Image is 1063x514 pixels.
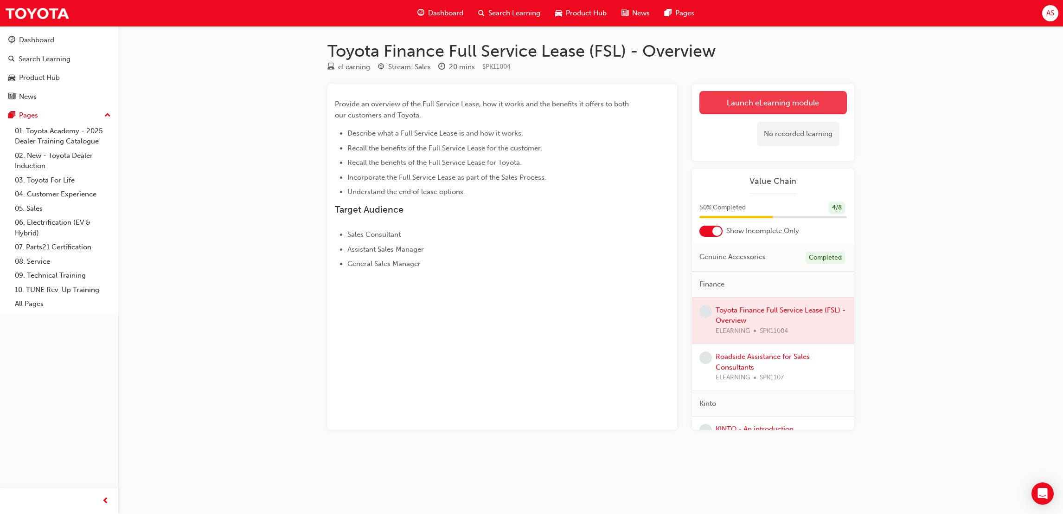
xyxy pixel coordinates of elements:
a: news-iconNews [614,4,657,23]
div: No recorded learning [757,122,839,146]
span: Kinto [699,398,716,409]
a: All Pages [11,297,115,311]
a: Product Hub [4,69,115,86]
span: Show Incomplete Only [726,226,799,236]
a: Value Chain [699,176,847,187]
a: Dashboard [4,32,115,49]
div: 20 mins [449,62,475,72]
a: Search Learning [4,51,115,68]
span: Pages [675,8,694,19]
span: Product Hub [566,8,607,19]
a: 07. Parts21 Certification [11,240,115,254]
div: Dashboard [19,35,54,46]
a: News [4,88,115,105]
span: clock-icon [438,63,445,72]
a: Launch eLearning module [699,91,847,114]
div: Type [327,61,370,73]
span: General Sales Manager [347,260,421,268]
div: News [19,91,37,102]
div: Completed [806,252,845,264]
span: SPK1107 [760,372,784,383]
a: 08. Service [11,254,115,269]
span: search-icon [478,7,485,19]
span: car-icon [555,7,562,19]
span: Recall the benefits of the Full Service Lease for Toyota. [347,158,522,167]
span: Search Learning [488,8,540,19]
div: Product Hub [19,72,60,83]
span: learningRecordVerb_NONE-icon [699,424,712,436]
span: Describe what a Full Service Lease is and how it works. [347,129,523,137]
h1: Toyota Finance Full Service Lease (FSL) - Overview [327,41,854,61]
span: Target Audience [335,204,403,215]
span: guage-icon [8,36,15,45]
span: learningResourceType_ELEARNING-icon [327,63,334,72]
span: Learning resource code [482,63,511,71]
a: 03. Toyota For Life [11,173,115,188]
span: Provide an overview of the Full Service Lease, how it works and the benefits it offers to both ou... [335,100,631,119]
span: search-icon [8,55,15,64]
a: 09. Technical Training [11,268,115,283]
a: car-iconProduct Hub [548,4,614,23]
button: Pages [4,107,115,124]
span: pages-icon [8,111,15,120]
a: KINTO - An introduction [716,425,794,433]
span: ELEARNING [716,372,750,383]
a: guage-iconDashboard [410,4,471,23]
img: Trak [5,3,70,24]
span: target-icon [378,63,384,72]
a: 05. Sales [11,202,115,216]
span: Recall the benefits of the Full Service Lease for the customer. [347,144,542,152]
a: Roadside Assistance for Sales Consultants [716,352,810,371]
div: Stream [378,61,431,73]
span: Finance [699,279,724,290]
a: pages-iconPages [657,4,702,23]
span: up-icon [104,110,111,122]
a: search-iconSearch Learning [471,4,548,23]
span: news-icon [621,7,628,19]
span: guage-icon [417,7,424,19]
span: news-icon [8,93,15,101]
button: AS [1042,5,1058,21]
span: Sales Consultant [347,230,401,239]
span: car-icon [8,74,15,82]
div: eLearning [338,62,370,72]
span: Dashboard [428,8,463,19]
span: 50 % Completed [699,202,746,213]
span: learningRecordVerb_NONE-icon [699,351,712,364]
span: Genuine Accessories [699,252,766,262]
a: 06. Electrification (EV & Hybrid) [11,215,115,240]
a: 04. Customer Experience [11,187,115,202]
span: News [632,8,650,19]
span: Assistant Sales Manager [347,245,424,254]
span: pages-icon [665,7,672,19]
div: Duration [438,61,475,73]
div: Stream: Sales [388,62,431,72]
span: Understand the end of lease options. [347,188,465,196]
a: 02. New - Toyota Dealer Induction [11,149,115,173]
div: Open Intercom Messenger [1031,482,1054,505]
a: 10. TUNE Rev-Up Training [11,283,115,297]
a: 01. Toyota Academy - 2025 Dealer Training Catalogue [11,124,115,149]
div: Pages [19,110,38,121]
span: AS [1046,8,1054,19]
span: learningRecordVerb_NONE-icon [699,305,712,318]
span: prev-icon [102,495,109,507]
span: Incorporate the Full Service Lease as part of the Sales Process. [347,173,546,182]
div: 4 / 8 [829,202,845,214]
div: Search Learning [19,54,70,65]
button: DashboardSearch LearningProduct HubNews [4,30,115,107]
